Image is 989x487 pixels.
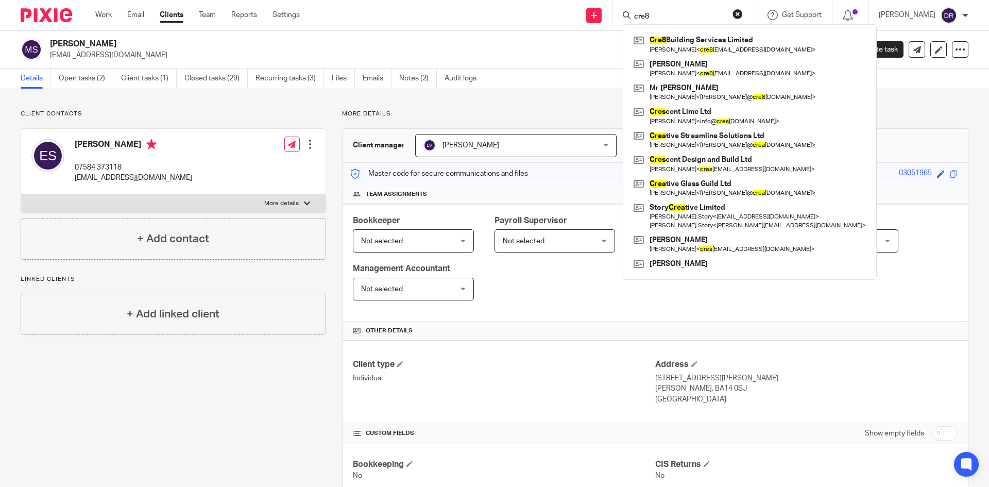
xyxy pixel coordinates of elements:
a: Reports [231,10,257,20]
p: 07584 373118 [75,162,192,173]
a: Client tasks (1) [121,69,177,89]
div: 03051965 [899,168,932,180]
button: Clear [732,9,743,19]
span: Bookkeeper [353,216,400,225]
span: Not selected [361,286,403,293]
h4: Client type [353,359,655,370]
span: [PERSON_NAME] [442,142,499,149]
a: Open tasks (2) [59,69,113,89]
p: More details [264,199,299,208]
h2: [PERSON_NAME] [50,39,673,49]
a: Clients [160,10,183,20]
img: Pixie [21,8,72,22]
a: Audit logs [445,69,484,89]
h4: CIS Returns [655,459,958,470]
a: Settings [272,10,300,20]
label: Show empty fields [865,428,924,439]
img: svg%3E [423,139,436,152]
a: Notes (2) [399,69,437,89]
a: Details [21,69,51,89]
span: Team assignments [366,190,427,198]
a: Email [127,10,144,20]
img: svg%3E [21,39,42,60]
img: svg%3E [941,7,957,24]
h4: + Add contact [137,231,209,247]
a: Files [332,69,355,89]
p: [PERSON_NAME], BA14 0SJ [655,383,958,394]
input: Search [633,12,726,22]
img: svg%3E [31,139,64,172]
p: [EMAIL_ADDRESS][DOMAIN_NAME] [75,173,192,183]
a: Emails [363,69,391,89]
p: Individual [353,373,655,383]
a: Closed tasks (29) [184,69,248,89]
span: Management Accountant [353,264,450,273]
h4: + Add linked client [127,306,219,322]
h4: [PERSON_NAME] [75,139,192,152]
span: No [655,472,664,479]
p: Master code for secure communications and files [350,169,528,179]
i: Primary [146,139,157,149]
a: Recurring tasks (3) [255,69,324,89]
p: [STREET_ADDRESS][PERSON_NAME] [655,373,958,383]
p: More details [342,110,968,118]
p: [PERSON_NAME] [879,10,935,20]
p: Linked clients [21,275,326,283]
p: [GEOGRAPHIC_DATA] [655,394,958,405]
span: Get Support [782,11,822,19]
h4: Address [655,359,958,370]
span: No [353,472,362,479]
p: Client contacts [21,110,326,118]
a: Work [95,10,112,20]
span: Other details [366,327,413,335]
h4: CUSTOM FIELDS [353,429,655,438]
span: Payroll Supervisor [494,216,567,225]
span: Not selected [361,238,403,245]
span: Not selected [503,238,544,245]
a: Team [199,10,216,20]
h3: Client manager [353,140,405,150]
h4: Bookkeeping [353,459,655,470]
p: [EMAIL_ADDRESS][DOMAIN_NAME] [50,50,828,60]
